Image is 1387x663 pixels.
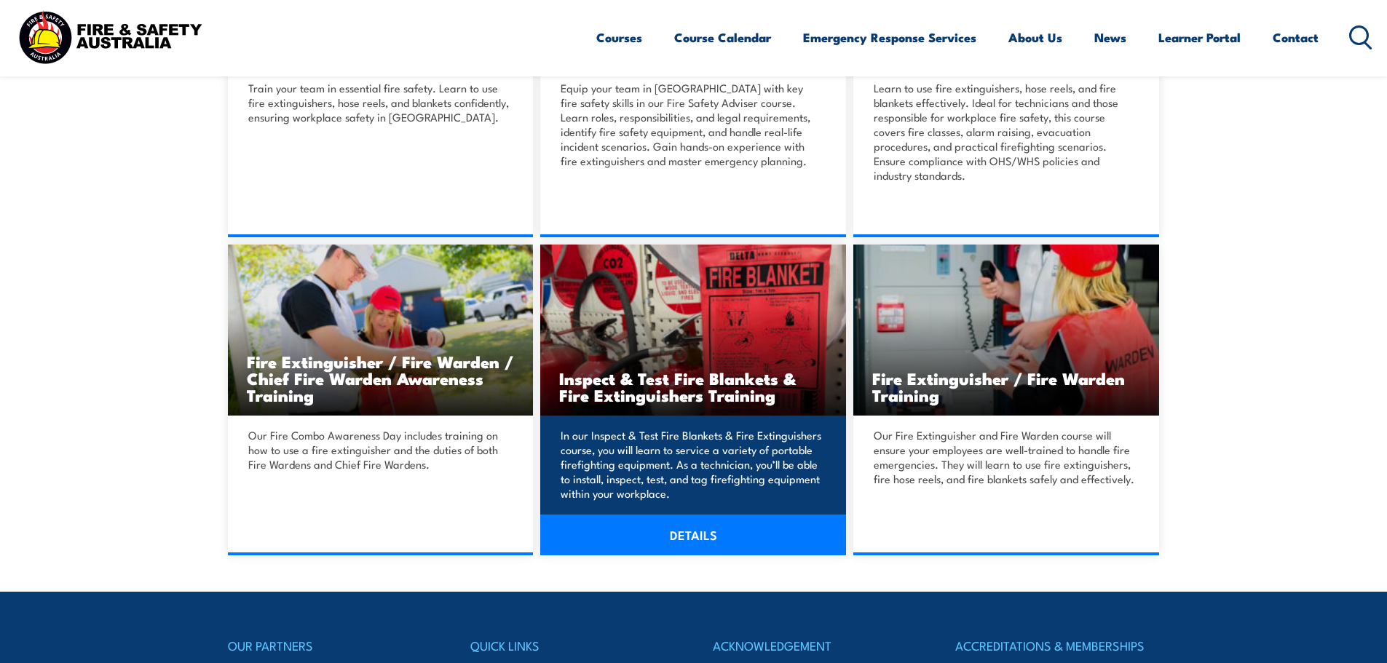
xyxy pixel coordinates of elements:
[228,245,534,416] a: Fire Extinguisher / Fire Warden / Chief Fire Warden Awareness Training
[561,81,821,168] p: Equip your team in [GEOGRAPHIC_DATA] with key fire safety skills in our Fire Safety Adviser cours...
[872,370,1140,403] h3: Fire Extinguisher / Fire Warden Training
[674,18,771,57] a: Course Calendar
[228,635,432,656] h4: OUR PARTNERS
[596,18,642,57] a: Courses
[1158,18,1241,57] a: Learner Portal
[853,245,1159,416] img: Fire Extinguisher Fire Warden Training
[561,428,821,501] p: In our Inspect & Test Fire Blankets & Fire Extinguishers course, you will learn to service a vari...
[713,635,917,656] h4: ACKNOWLEDGEMENT
[248,81,509,124] p: Train your team in essential fire safety. Learn to use fire extinguishers, hose reels, and blanke...
[540,515,846,555] a: DETAILS
[874,428,1134,486] p: Our Fire Extinguisher and Fire Warden course will ensure your employees are well-trained to handl...
[228,245,534,416] img: Fire Combo Awareness Day
[540,245,846,416] img: Inspect & Test Fire Blankets & Fire Extinguishers Training
[1094,18,1126,57] a: News
[559,370,827,403] h3: Inspect & Test Fire Blankets & Fire Extinguishers Training
[1008,18,1062,57] a: About Us
[1273,18,1319,57] a: Contact
[874,81,1134,183] p: Learn to use fire extinguishers, hose reels, and fire blankets effectively. Ideal for technicians...
[470,635,674,656] h4: QUICK LINKS
[247,353,515,403] h3: Fire Extinguisher / Fire Warden / Chief Fire Warden Awareness Training
[248,428,509,472] p: Our Fire Combo Awareness Day includes training on how to use a fire extinguisher and the duties o...
[803,18,976,57] a: Emergency Response Services
[853,245,1159,416] a: Fire Extinguisher / Fire Warden Training
[955,635,1159,656] h4: ACCREDITATIONS & MEMBERSHIPS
